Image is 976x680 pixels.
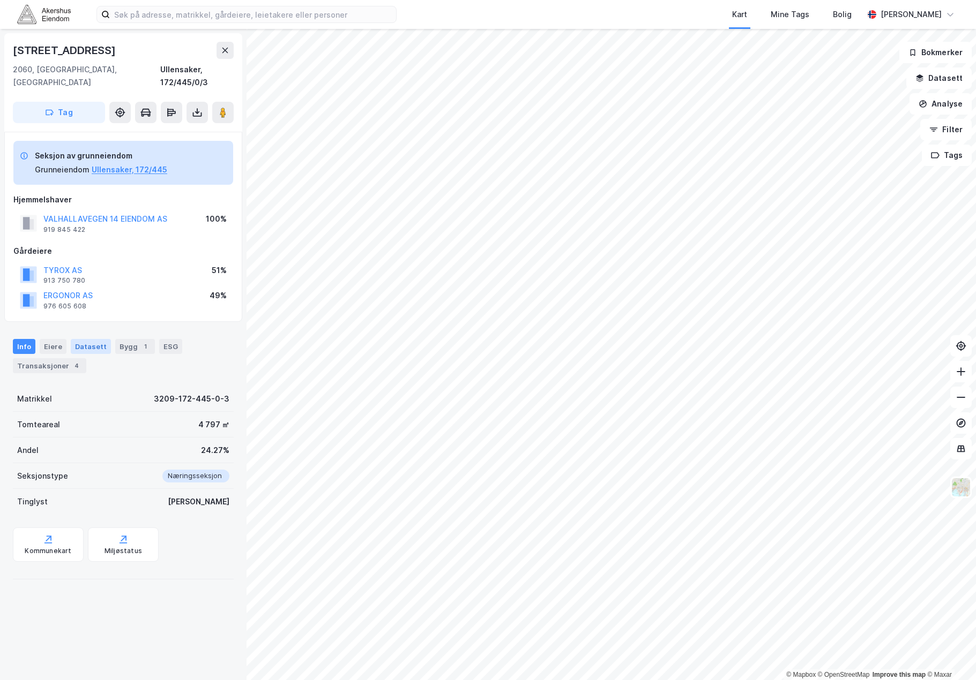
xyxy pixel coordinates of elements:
[43,302,86,311] div: 976 605 608
[154,392,229,405] div: 3209-172-445-0-3
[105,547,142,555] div: Miljøstatus
[13,358,86,373] div: Transaksjoner
[17,470,68,482] div: Seksjonstype
[140,341,151,352] div: 1
[71,360,82,371] div: 4
[212,264,227,277] div: 51%
[168,495,229,508] div: [PERSON_NAME]
[818,671,870,678] a: OpenStreetMap
[922,629,976,680] iframe: Chat Widget
[43,225,85,234] div: 919 845 422
[873,671,926,678] a: Improve this map
[922,629,976,680] div: Kontrollprogram for chat
[206,213,227,225] div: 100%
[35,163,90,176] div: Grunneiendom
[40,339,66,354] div: Eiere
[159,339,182,354] div: ESG
[110,6,396,22] input: Søk på adresse, matrikkel, gårdeiere, leietakere eller personer
[43,276,85,285] div: 913 750 780
[17,495,48,508] div: Tinglyst
[17,5,71,24] img: akershus-eiendom-logo.9091f326c980b4bce74ccdd9f866810c.svg
[786,671,816,678] a: Mapbox
[198,418,229,431] div: 4 797 ㎡
[160,63,234,89] div: Ullensaker, 172/445/0/3
[17,418,60,431] div: Tomteareal
[13,339,35,354] div: Info
[771,8,809,21] div: Mine Tags
[115,339,155,354] div: Bygg
[922,145,972,166] button: Tags
[13,63,160,89] div: 2060, [GEOGRAPHIC_DATA], [GEOGRAPHIC_DATA]
[13,193,233,206] div: Hjemmelshaver
[732,8,747,21] div: Kart
[951,477,971,497] img: Z
[13,102,105,123] button: Tag
[201,444,229,457] div: 24.27%
[71,339,111,354] div: Datasett
[92,163,167,176] button: Ullensaker, 172/445
[17,444,39,457] div: Andel
[910,93,972,115] button: Analyse
[833,8,852,21] div: Bolig
[35,149,167,162] div: Seksjon av grunneiendom
[25,547,71,555] div: Kommunekart
[881,8,942,21] div: [PERSON_NAME]
[899,42,972,63] button: Bokmerker
[13,42,118,59] div: [STREET_ADDRESS]
[17,392,52,405] div: Matrikkel
[210,289,227,302] div: 49%
[920,119,972,140] button: Filter
[906,67,972,89] button: Datasett
[13,245,233,258] div: Gårdeiere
